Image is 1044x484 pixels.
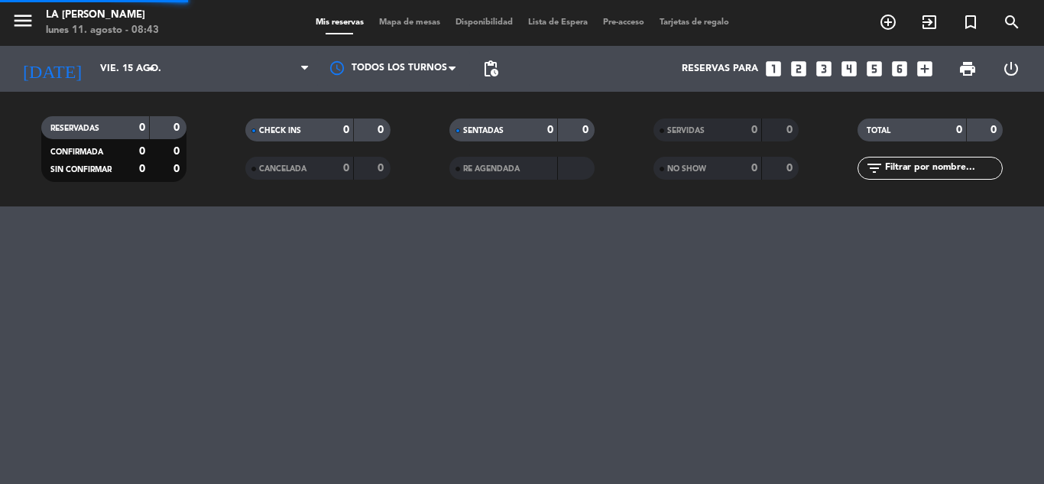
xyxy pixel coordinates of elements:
i: looks_3 [814,59,834,79]
input: Filtrar por nombre... [884,160,1002,177]
i: exit_to_app [920,13,939,31]
strong: 0 [173,146,183,157]
span: Disponibilidad [448,18,520,27]
span: CHECK INS [259,127,301,135]
i: looks_5 [864,59,884,79]
strong: 0 [547,125,553,135]
strong: 0 [139,122,145,133]
span: RE AGENDADA [463,165,520,173]
strong: 0 [956,125,962,135]
i: arrow_drop_down [142,60,160,78]
i: filter_list [865,159,884,177]
span: print [958,60,977,78]
span: SENTADAS [463,127,504,135]
strong: 0 [173,122,183,133]
span: SIN CONFIRMAR [50,166,112,174]
strong: 0 [343,125,349,135]
span: Mis reservas [308,18,371,27]
i: turned_in_not [961,13,980,31]
i: looks_6 [890,59,909,79]
i: add_box [915,59,935,79]
span: Pre-acceso [595,18,652,27]
i: power_settings_new [1002,60,1020,78]
div: LA [PERSON_NAME] [46,8,159,23]
strong: 0 [582,125,592,135]
span: Tarjetas de regalo [652,18,737,27]
strong: 0 [378,163,387,174]
span: Mapa de mesas [371,18,448,27]
div: LOG OUT [989,46,1033,92]
span: RESERVADAS [50,125,99,132]
i: menu [11,9,34,32]
span: SERVIDAS [667,127,705,135]
span: NO SHOW [667,165,706,173]
strong: 0 [751,163,757,174]
button: menu [11,9,34,37]
strong: 0 [139,146,145,157]
i: add_circle_outline [879,13,897,31]
strong: 0 [991,125,1000,135]
i: looks_two [789,59,809,79]
span: Reservas para [682,63,758,74]
span: CANCELADA [259,165,306,173]
span: TOTAL [867,127,890,135]
strong: 0 [786,125,796,135]
strong: 0 [139,164,145,174]
i: [DATE] [11,52,92,86]
span: Lista de Espera [520,18,595,27]
span: CONFIRMADA [50,148,103,156]
strong: 0 [751,125,757,135]
i: looks_4 [839,59,859,79]
div: lunes 11. agosto - 08:43 [46,23,159,38]
i: looks_one [764,59,783,79]
strong: 0 [173,164,183,174]
span: pending_actions [481,60,500,78]
strong: 0 [786,163,796,174]
i: search [1003,13,1021,31]
strong: 0 [378,125,387,135]
strong: 0 [343,163,349,174]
